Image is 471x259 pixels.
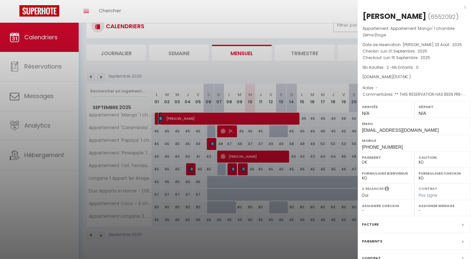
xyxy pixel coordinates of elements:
[362,186,384,191] label: A relancer
[363,26,454,38] span: Appartement 'Mango' 1 chambre 2ème Etage
[363,65,419,70] span: Nb Adultes : 2 -
[363,42,466,48] p: Date de réservation :
[392,65,419,70] span: Nb Enfants : 0
[381,48,427,54] span: Lun 01 Septembre . 2025
[419,203,467,209] label: Assigner Menage
[362,128,439,133] span: [EMAIL_ADDRESS][DOMAIN_NAME]
[362,137,467,144] label: Mobile
[419,192,437,198] span: Pas signé
[384,55,430,60] span: Lun 15 Septembre . 2025
[362,203,410,209] label: Assigner Checkin
[428,12,459,21] span: ( )
[362,144,403,150] span: [PHONE_NUMBER]
[362,111,369,116] span: N/A
[362,221,379,228] label: Facture
[363,85,466,91] p: Notes :
[362,104,410,110] label: Arrivée
[363,25,466,38] p: Appartement :
[363,11,426,21] div: [PERSON_NAME]
[362,238,382,245] label: Paiements
[362,154,410,161] label: Paiement
[419,154,467,161] label: Caution
[363,55,466,61] p: Checkout :
[419,111,426,116] span: N/A
[385,186,389,193] i: Sélectionner OUI si vous souhaiter envoyer les séquences de messages post-checkout
[363,48,466,55] p: Checkin :
[358,3,466,11] div: x
[419,170,467,177] label: Formulaire Checkin
[362,170,410,177] label: Formulaire Bienvenue
[5,3,25,22] button: Ouvrir le widget de chat LiveChat
[362,120,467,127] label: Email
[419,186,437,190] label: Contrat
[363,74,466,80] div: [DOMAIN_NAME]
[393,74,411,80] span: ( € )
[431,13,456,21] span: 6552092
[376,85,378,91] span: -
[395,74,405,80] span: 537.6
[363,91,466,98] p: Commentaires :
[403,42,462,47] span: [PERSON_NAME] 23 Août . 2025
[419,104,467,110] label: Départ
